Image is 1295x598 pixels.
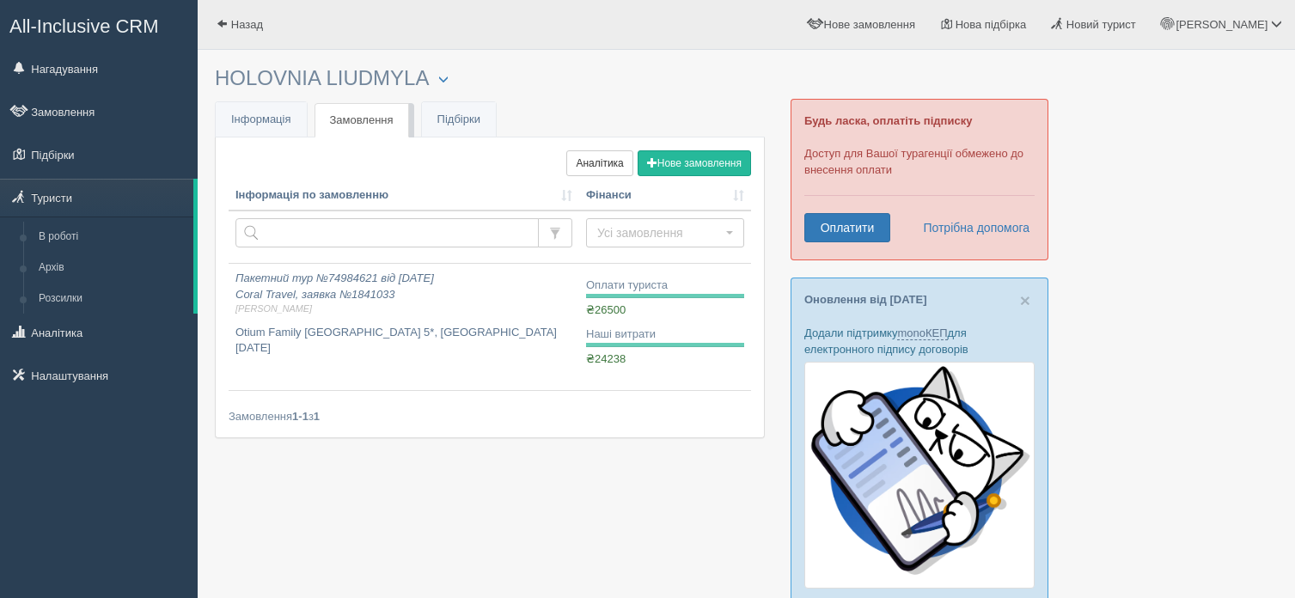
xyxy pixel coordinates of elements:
[229,408,751,424] div: Замовлення з
[215,67,765,90] h3: HOLOVNIA LIUDMYLA
[638,150,751,176] button: Нове замовлення
[804,293,927,306] a: Оновлення від [DATE]
[804,114,972,127] b: Будь ласка, оплатіть підписку
[216,102,307,137] a: Інформація
[31,222,193,253] a: В роботі
[586,218,744,247] button: Усі замовлення
[315,103,409,138] a: Замовлення
[31,253,193,284] a: Архів
[791,99,1048,260] div: Доступ для Вашої турагенції обмежено до внесення оплати
[314,410,320,423] b: 1
[586,278,744,294] div: Оплати туриста
[235,187,572,204] a: Інформація по замовленню
[566,150,632,176] a: Аналітика
[235,218,539,247] input: Пошук за номером замовлення, ПІБ або паспортом туриста
[292,410,308,423] b: 1-1
[235,302,572,315] span: [PERSON_NAME]
[9,15,159,37] span: All-Inclusive CRM
[1020,290,1030,310] span: ×
[586,352,626,365] span: ₴24238
[235,272,572,316] i: Пакетний тур №74984621 від [DATE] Coral Travel, заявка №1841033
[1176,18,1268,31] span: [PERSON_NAME]
[824,18,915,31] span: Нове замовлення
[231,113,291,125] span: Інформація
[597,224,722,241] span: Усі замовлення
[422,102,496,137] a: Підбірки
[231,18,263,31] span: Назад
[804,325,1035,357] p: Додали підтримку для електронного підпису договорів
[956,18,1027,31] span: Нова підбірка
[586,326,744,343] div: Наші витрати
[235,325,572,357] p: Otium Family [GEOGRAPHIC_DATA] 5*, [GEOGRAPHIC_DATA] [DATE]
[1,1,197,48] a: All-Inclusive CRM
[804,362,1035,589] img: monocat.avif
[229,264,579,390] a: Пакетний тур №74984621 від [DATE]Coral Travel, заявка №1841033[PERSON_NAME] Otium Family [GEOGRAP...
[897,326,947,340] a: monoКЕП
[1020,291,1030,309] button: Close
[1066,18,1136,31] span: Новий турист
[912,213,1030,242] a: Потрібна допомога
[586,187,744,204] a: Фінанси
[586,303,626,316] span: ₴26500
[804,213,890,242] a: Оплатити
[31,284,193,314] a: Розсилки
